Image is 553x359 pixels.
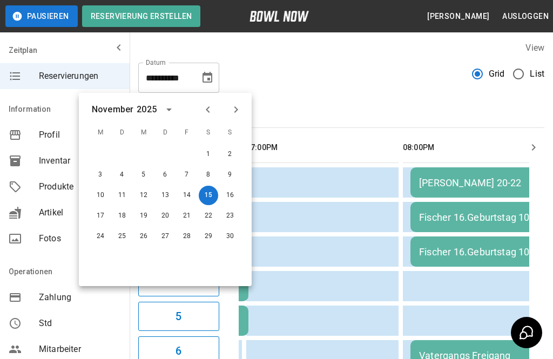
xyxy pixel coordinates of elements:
button: [PERSON_NAME] [423,6,494,26]
button: 2. Nov. 2025 [220,145,240,164]
button: 22. Nov. 2025 [199,206,218,226]
button: 25. Nov. 2025 [112,227,132,246]
div: November [92,103,133,116]
button: 21. Nov. 2025 [177,206,197,226]
button: Previous month [199,100,217,119]
span: Std [39,317,121,330]
div: 2025 [137,103,157,116]
button: Next month [227,100,245,119]
button: 27. Nov. 2025 [156,227,175,246]
button: 5. Nov. 2025 [134,165,153,185]
button: 14. Nov. 2025 [177,186,197,205]
span: S [199,122,218,144]
button: Ausloggen [498,6,553,26]
span: Inventar [39,154,121,167]
span: M [91,122,110,144]
button: Reservierung erstellen [82,5,201,27]
span: M [134,122,153,144]
button: 26. Nov. 2025 [134,227,153,246]
span: Produkte [39,180,121,193]
button: 17. Nov. 2025 [91,206,110,226]
span: Zahlung [39,291,121,304]
button: 9. Nov. 2025 [220,165,240,185]
button: Pausieren [5,5,78,27]
button: calendar view is open, switch to year view [160,100,178,119]
span: Fotos [39,232,121,245]
button: 16. Nov. 2025 [220,186,240,205]
button: 24. Nov. 2025 [91,227,110,246]
button: 8. Nov. 2025 [199,165,218,185]
img: logo [249,11,309,22]
span: Reservierungen [39,70,121,83]
button: Choose date, selected date is 15. Nov. 2025 [197,67,218,89]
span: Mitarbeiter [39,343,121,356]
span: D [156,122,175,144]
span: S [220,122,240,144]
span: Profil [39,128,121,141]
button: 18. Nov. 2025 [112,206,132,226]
button: 15. Nov. 2025 [199,186,218,205]
button: 4. Nov. 2025 [112,165,132,185]
span: Grid [489,67,505,80]
span: Artikel [39,206,121,219]
button: 12. Nov. 2025 [134,186,153,205]
button: 30. Nov. 2025 [220,227,240,246]
button: 19. Nov. 2025 [134,206,153,226]
button: 23. Nov. 2025 [220,206,240,226]
button: 28. Nov. 2025 [177,227,197,246]
button: 11. Nov. 2025 [112,186,132,205]
button: 20. Nov. 2025 [156,206,175,226]
button: 7. Nov. 2025 [177,165,197,185]
button: 3. Nov. 2025 [91,165,110,185]
label: View [525,43,544,53]
button: 6. Nov. 2025 [156,165,175,185]
span: List [530,67,544,80]
span: F [177,122,197,144]
button: 5 [138,302,219,331]
button: 10. Nov. 2025 [91,186,110,205]
button: 13. Nov. 2025 [156,186,175,205]
h6: 5 [176,308,181,325]
button: 29. Nov. 2025 [199,227,218,246]
div: inventory tabs [138,101,544,127]
button: 1. Nov. 2025 [199,145,218,164]
span: D [112,122,132,144]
